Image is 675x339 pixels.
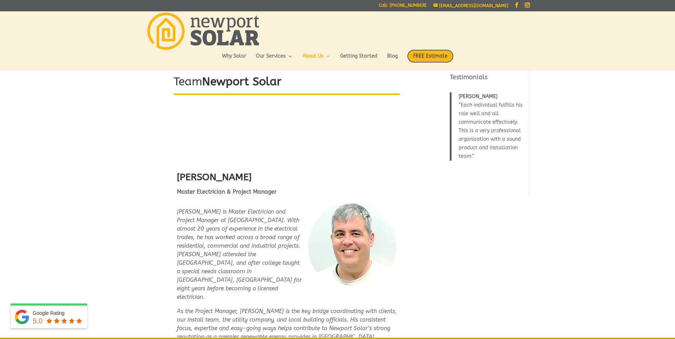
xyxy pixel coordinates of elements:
[407,50,453,70] a: FREE Estimate
[33,310,84,317] div: Google Rating
[177,208,302,300] em: [PERSON_NAME] is Master Electrician and Project Manager at [GEOGRAPHIC_DATA]. With almost 20 year...
[407,50,453,63] span: FREE Estimate
[308,202,397,291] img: Mark Cordeiro - Newport Solar
[450,92,525,161] blockquote: Each individual fulfills his role well and all communicate effectively. This is a very profession...
[387,54,398,66] a: Blog
[174,74,400,93] h1: Team
[459,93,497,99] span: [PERSON_NAME]
[147,12,259,50] img: Newport Solar | Solar Energy Optimized.
[302,54,331,66] a: About Us
[256,54,293,66] a: Our Services
[340,54,378,66] a: Getting Started
[222,54,246,66] a: Why Solar
[33,317,43,325] span: 5.0
[202,75,281,88] strong: Newport Solar
[450,73,525,85] h4: Testimonials
[433,3,508,8] a: [EMAIL_ADDRESS][DOMAIN_NAME]
[177,171,252,183] strong: [PERSON_NAME]
[379,3,426,11] a: Call: [PHONE_NUMBER]
[177,188,276,195] strong: Master Electrician & Project Manager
